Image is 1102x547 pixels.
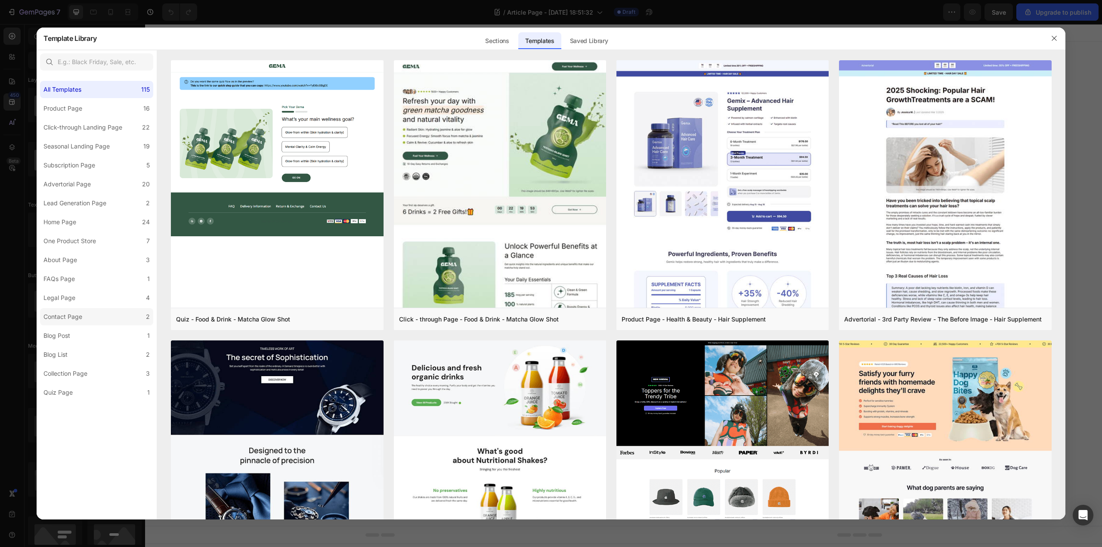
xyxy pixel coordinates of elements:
div: All Templates [43,84,81,95]
button: Add elements [480,281,541,298]
div: Product Page [43,103,82,114]
div: 2 [146,198,150,208]
div: 1 [147,331,150,341]
div: 4 [146,293,150,303]
div: Product Page - Health & Beauty - Hair Supplement [622,314,766,324]
div: Saved Library [563,32,615,49]
div: Collection Page [43,368,87,379]
div: 115 [141,84,150,95]
div: Advertorial Page [43,179,91,189]
div: Start with Generating from URL or image [421,329,536,336]
div: 5 [146,160,150,170]
div: Start with Sections from sidebar [427,264,531,274]
div: Open Intercom Messenger [1073,505,1093,525]
div: Blog List [43,349,68,360]
div: Lead Generation Page [43,198,106,208]
div: Templates [518,32,561,49]
div: Subscription Page [43,160,95,170]
div: 2 [146,312,150,322]
div: 16 [143,103,150,114]
div: 3 [146,255,150,265]
div: 3 [146,368,150,379]
div: 1 [147,274,150,284]
div: Click-through Landing Page [43,122,122,133]
div: Quiz - Food & Drink - Matcha Glow Shot [176,314,290,324]
div: 7 [146,236,150,246]
div: Quiz Page [43,387,73,398]
div: FAQs Page [43,274,75,284]
input: E.g.: Black Friday, Sale, etc. [40,53,153,71]
div: 19 [143,141,150,151]
div: Seasonal Landing Page [43,141,110,151]
div: Home Page [43,217,76,227]
div: About Page [43,255,77,265]
div: Advertorial - 3rd Party Review - The Before Image - Hair Supplement [844,314,1042,324]
div: Click - through Page - Food & Drink - Matcha Glow Shot [399,314,559,324]
button: Add sections [416,281,475,298]
div: 22 [142,122,150,133]
div: One Product Store [43,236,96,246]
div: Contact Page [43,312,82,322]
img: quiz-1.png [171,60,383,237]
div: Legal Page [43,293,75,303]
h2: Template Library [43,27,96,49]
div: 2 [146,349,150,360]
div: 20 [142,179,150,189]
div: Sections [478,32,516,49]
div: 1 [147,387,150,398]
div: Blog Post [43,331,70,341]
div: 24 [142,217,150,227]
